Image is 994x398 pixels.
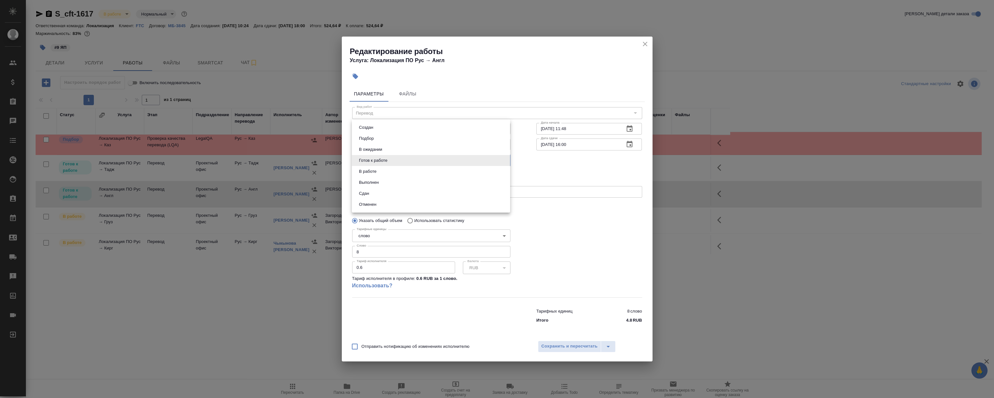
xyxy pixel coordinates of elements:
button: В работе [357,168,378,175]
button: Отменен [357,201,378,208]
button: Готов к работе [357,157,389,164]
button: В ожидании [357,146,384,153]
button: Подбор [357,135,376,142]
button: Выполнен [357,179,381,186]
button: Создан [357,124,375,131]
button: Сдан [357,190,371,197]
